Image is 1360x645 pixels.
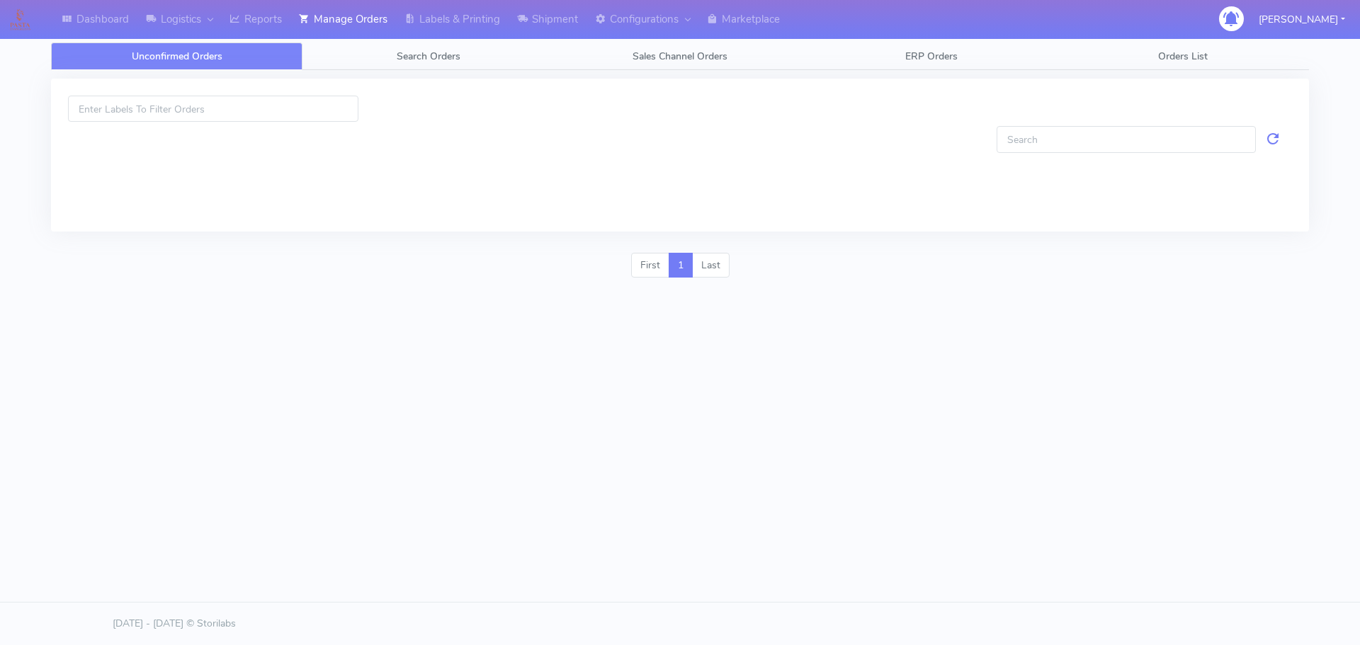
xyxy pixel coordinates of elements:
[633,50,727,63] span: Sales Channel Orders
[132,50,222,63] span: Unconfirmed Orders
[68,96,358,122] input: Enter Labels To Filter Orders
[1248,5,1356,34] button: [PERSON_NAME]
[669,253,693,278] a: 1
[997,126,1256,152] input: Search
[905,50,958,63] span: ERP Orders
[1158,50,1208,63] span: Orders List
[397,50,460,63] span: Search Orders
[51,42,1309,70] ul: Tabs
